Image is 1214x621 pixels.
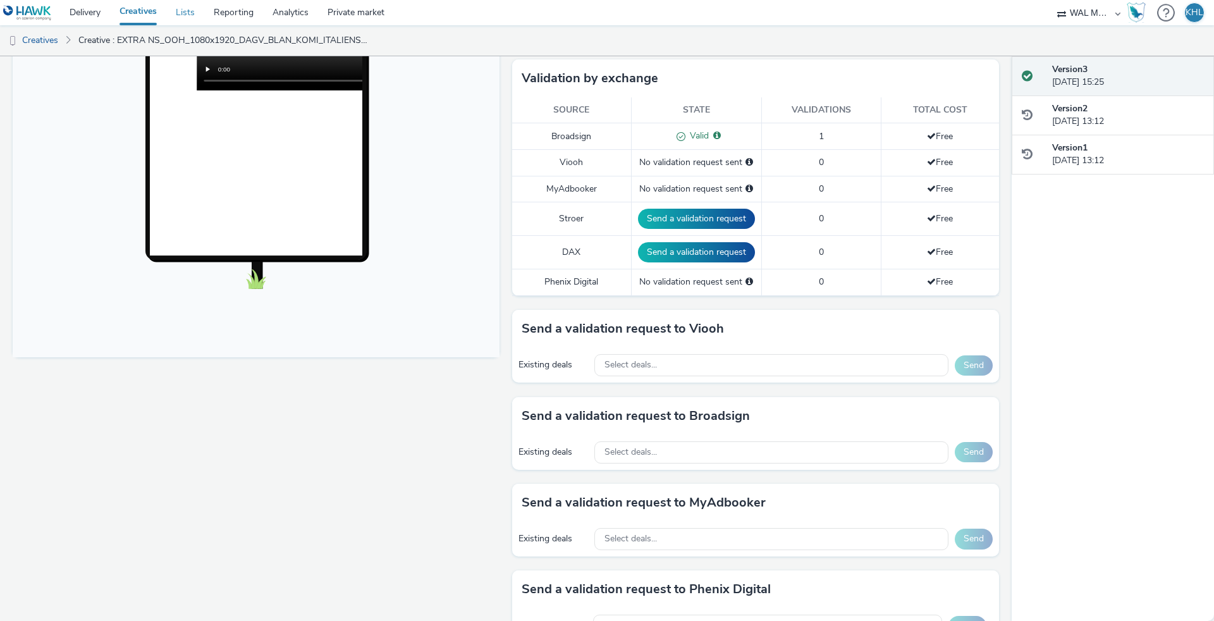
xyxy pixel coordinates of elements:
a: Creative : EXTRA NS_OOH_1080x1920_DAGV_BLAN_KOMI_ITALIENSK 1_36_38_2025_NY [72,25,376,56]
div: [DATE] 13:12 [1052,102,1204,128]
span: Free [927,183,953,195]
button: Send [955,442,993,462]
td: DAX [512,236,631,269]
th: Source [512,97,631,123]
span: Select deals... [604,360,657,371]
div: [DATE] 13:12 [1052,142,1204,168]
div: KHL [1186,3,1203,22]
div: No validation request sent [638,276,755,288]
div: Existing deals [518,446,588,458]
th: Total cost [881,97,999,123]
button: Send a validation request [638,209,755,229]
span: Valid [685,130,709,142]
a: Hawk Academy [1127,3,1151,23]
div: No validation request sent [638,156,755,169]
span: 0 [819,276,824,288]
button: Send [955,355,993,376]
td: MyAdbooker [512,176,631,202]
span: Free [927,246,953,258]
img: undefined Logo [3,5,52,21]
span: Select deals... [604,447,657,458]
th: Validations [761,97,881,123]
span: Free [927,130,953,142]
td: Stroer [512,202,631,236]
h3: Send a validation request to Viooh [522,319,724,338]
th: State [631,97,761,123]
div: Please select a deal below and click on Send to send a validation request to Phenix Digital. [745,276,753,288]
span: Select deals... [604,534,657,544]
td: Broadsign [512,123,631,150]
div: Existing deals [518,532,588,545]
span: Free [927,276,953,288]
div: No validation request sent [638,183,755,195]
div: [DATE] 15:25 [1052,63,1204,89]
span: Free [927,156,953,168]
strong: Version 3 [1052,63,1088,75]
span: Free [927,212,953,224]
button: Send [955,529,993,549]
div: Please select a deal below and click on Send to send a validation request to MyAdbooker. [745,183,753,195]
strong: Version 1 [1052,142,1088,154]
button: Send a validation request [638,242,755,262]
h3: Send a validation request to Phenix Digital [522,580,771,599]
div: Please select a deal below and click on Send to send a validation request to Viooh. [745,156,753,169]
img: Hawk Academy [1127,3,1146,23]
h3: Send a validation request to MyAdbooker [522,493,766,512]
strong: Version 2 [1052,102,1088,114]
td: Phenix Digital [512,269,631,295]
span: 1 [819,130,824,142]
div: Existing deals [518,359,588,371]
img: dooh [6,35,19,47]
span: 0 [819,212,824,224]
span: 0 [819,246,824,258]
span: 0 [819,183,824,195]
h3: Send a validation request to Broadsign [522,407,750,426]
td: Viooh [512,150,631,176]
h3: Validation by exchange [522,69,658,88]
span: 0 [819,156,824,168]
